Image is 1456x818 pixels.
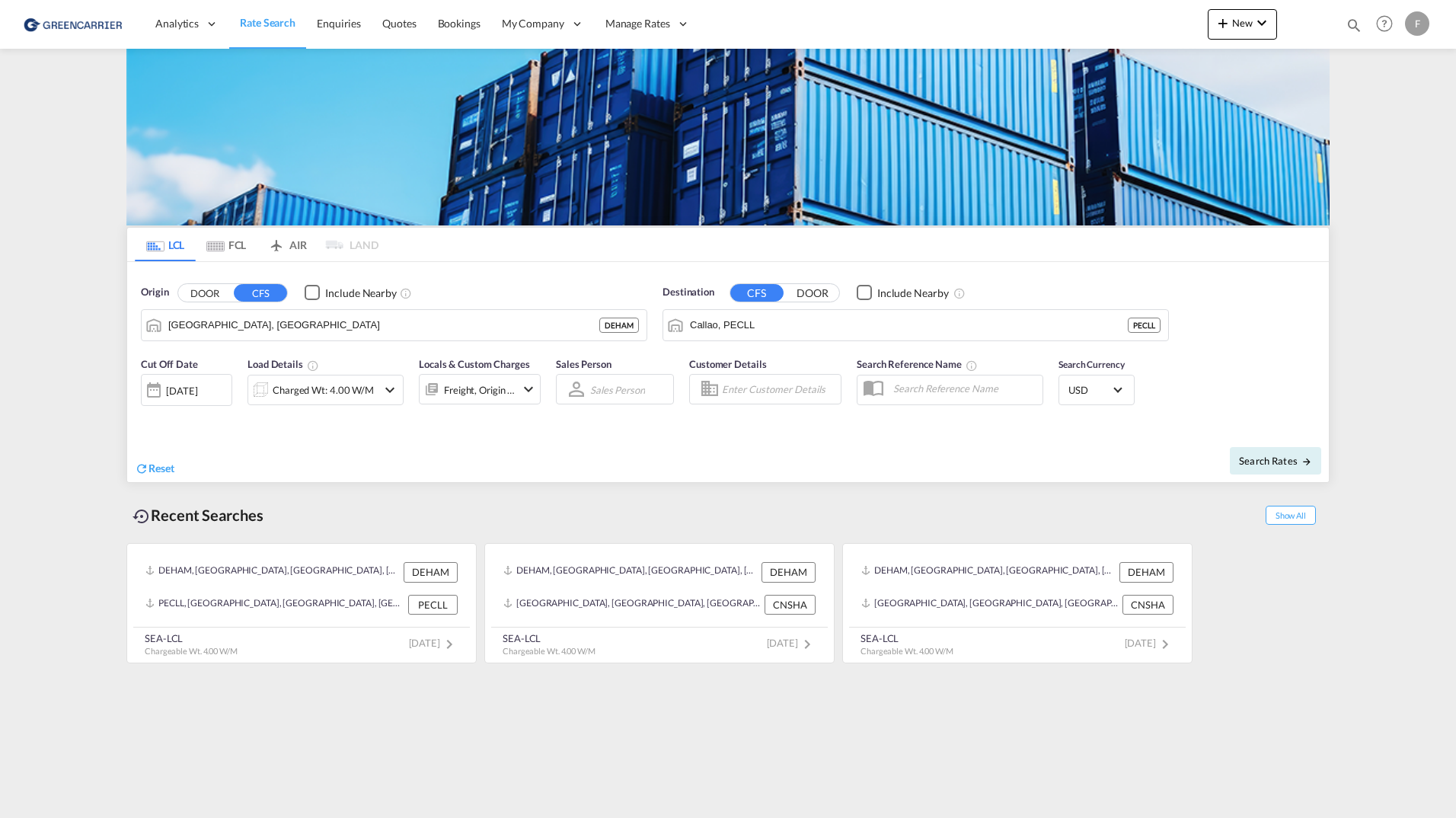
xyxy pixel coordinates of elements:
div: F [1405,11,1429,36]
div: DEHAM [404,562,458,582]
md-datepicker: Select [141,404,152,425]
button: Search Ratesicon-arrow-right [1230,447,1321,475]
span: [DATE] [409,637,458,649]
input: Search Reference Name [886,377,1043,400]
span: Sales Person [556,358,611,370]
md-icon: icon-arrow-right [1301,456,1312,467]
span: New [1214,17,1271,29]
md-icon: icon-chevron-down [519,380,538,398]
span: Load Details [247,358,319,370]
span: Enquiries [317,17,361,30]
div: Help [1371,11,1405,38]
div: SEA-LCL [503,631,595,645]
md-select: Sales Person [589,379,647,401]
button: CFS [234,284,287,302]
span: Reset [148,462,174,475]
div: PECLL [1128,318,1161,333]
recent-search-card: DEHAM, [GEOGRAPHIC_DATA], [GEOGRAPHIC_DATA], [GEOGRAPHIC_DATA], [GEOGRAPHIC_DATA] DEHAMPECLL, [GE... [126,543,477,663]
div: CNSHA [1122,595,1173,615]
md-icon: icon-airplane [267,236,286,248]
md-icon: icon-chevron-down [1253,14,1271,32]
div: DEHAM [599,318,639,333]
div: icon-magnify [1346,17,1362,40]
md-tab-item: LCL [135,228,196,261]
md-tab-item: AIR [257,228,318,261]
md-input-container: Callao, PECLL [663,310,1168,340]
div: [DATE] [166,384,197,398]
span: Quotes [382,17,416,30]
md-icon: icon-chevron-right [1156,635,1174,653]
div: Recent Searches [126,498,270,532]
md-icon: icon-magnify [1346,17,1362,34]
div: Freight Origin Destination [444,379,516,401]
div: CNSHA, Shanghai, SH, China, Greater China & Far East Asia, Asia Pacific [861,595,1119,615]
md-select: Select Currency: $ USDUnited States Dollar [1067,379,1126,401]
div: CNSHA, Shanghai, SH, China, Greater China & Far East Asia, Asia Pacific [503,595,761,615]
div: Include Nearby [325,286,397,301]
md-icon: Unchecked: Ignores neighbouring ports when fetching rates.Checked : Includes neighbouring ports w... [400,287,412,299]
span: USD [1068,383,1111,397]
md-icon: icon-refresh [135,462,148,475]
span: Bookings [438,17,481,30]
md-checkbox: Checkbox No Ink [857,285,949,301]
div: DEHAM [1119,562,1173,582]
md-icon: icon-chevron-right [798,635,816,653]
button: CFS [730,284,784,302]
recent-search-card: DEHAM, [GEOGRAPHIC_DATA], [GEOGRAPHIC_DATA], [GEOGRAPHIC_DATA], [GEOGRAPHIC_DATA] DEHAM[GEOGRAPHI... [842,543,1193,663]
button: DOOR [786,284,839,302]
span: [DATE] [767,637,816,649]
md-icon: Chargeable Weight [307,359,319,372]
div: DEHAM [762,562,816,582]
div: PECLL, Callao, Peru, South America, Americas [145,595,404,615]
span: Customer Details [689,358,766,370]
div: DEHAM, Hamburg, Germany, Western Europe, Europe [145,562,400,582]
md-input-container: Hamburg, DEHAM [142,310,647,340]
div: DEHAM, Hamburg, Germany, Western Europe, Europe [503,562,758,582]
md-icon: icon-chevron-right [440,635,458,653]
md-icon: icon-backup-restore [133,507,151,526]
md-icon: Unchecked: Ignores neighbouring ports when fetching rates.Checked : Includes neighbouring ports w... [953,287,966,299]
input: Search by Port [690,314,1128,337]
img: 1378a7308afe11ef83610d9e779c6b34.png [23,7,126,41]
span: Search Rates [1239,455,1312,467]
div: Include Nearby [877,286,949,301]
div: Charged Wt: 4.00 W/Micon-chevron-down [247,375,404,405]
md-tab-item: FCL [196,228,257,261]
recent-search-card: DEHAM, [GEOGRAPHIC_DATA], [GEOGRAPHIC_DATA], [GEOGRAPHIC_DATA], [GEOGRAPHIC_DATA] DEHAM[GEOGRAPHI... [484,543,835,663]
input: Search by Port [168,314,599,337]
span: Search Reference Name [857,358,978,370]
span: Destination [663,285,714,300]
span: Help [1371,11,1397,37]
span: Rate Search [240,16,295,29]
button: icon-plus 400-fgNewicon-chevron-down [1208,9,1277,40]
div: Charged Wt: 4.00 W/M [273,379,374,401]
span: Analytics [155,16,199,31]
span: Manage Rates [605,16,670,31]
div: SEA-LCL [145,631,238,645]
md-pagination-wrapper: Use the left and right arrow keys to navigate between tabs [135,228,378,261]
span: My Company [502,16,564,31]
input: Enter Customer Details [722,378,836,401]
span: Show All [1266,506,1316,525]
div: PECLL [408,595,458,615]
div: [DATE] [141,374,232,406]
div: Freight Origin Destinationicon-chevron-down [419,374,541,404]
span: Chargeable Wt. 4.00 W/M [861,646,953,656]
md-icon: icon-chevron-down [381,381,399,399]
span: Search Currency [1058,359,1125,370]
span: Chargeable Wt. 4.00 W/M [145,646,238,656]
md-icon: icon-plus 400-fg [1214,14,1232,32]
md-checkbox: Checkbox No Ink [305,285,397,301]
div: CNSHA [765,595,816,615]
div: DEHAM, Hamburg, Germany, Western Europe, Europe [861,562,1116,582]
img: GreenCarrierFCL_LCL.png [126,49,1330,225]
span: Cut Off Date [141,358,198,370]
span: Locals & Custom Charges [419,358,530,370]
button: DOOR [178,284,231,302]
div: icon-refreshReset [135,461,174,478]
div: Origin DOOR CFS Checkbox No InkUnchecked: Ignores neighbouring ports when fetching rates.Checked ... [127,262,1329,482]
span: [DATE] [1125,637,1174,649]
md-icon: Your search will be saved by the below given name [966,359,978,372]
span: Origin [141,285,168,300]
